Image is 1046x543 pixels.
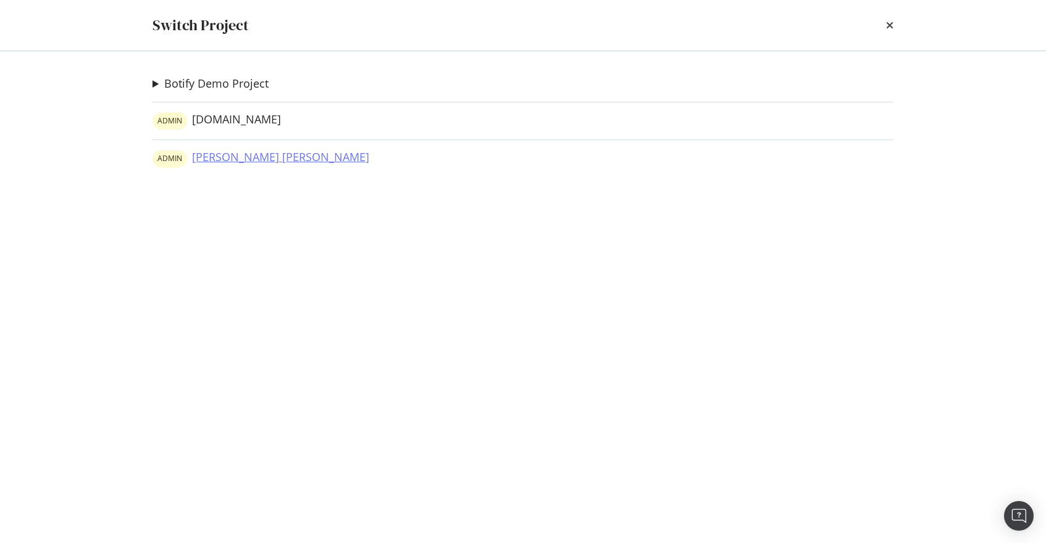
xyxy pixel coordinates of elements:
[157,117,182,125] span: ADMIN
[164,77,269,90] a: Botify Demo Project
[157,155,182,162] span: ADMIN
[1004,501,1034,531] div: Open Intercom Messenger
[153,150,369,167] a: warning label[PERSON_NAME] [PERSON_NAME]
[153,76,269,92] summary: Botify Demo Project
[153,112,187,130] div: warning label
[886,15,893,36] div: times
[153,112,281,130] a: warning label[DOMAIN_NAME]
[153,150,187,167] div: warning label
[153,15,249,36] div: Switch Project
